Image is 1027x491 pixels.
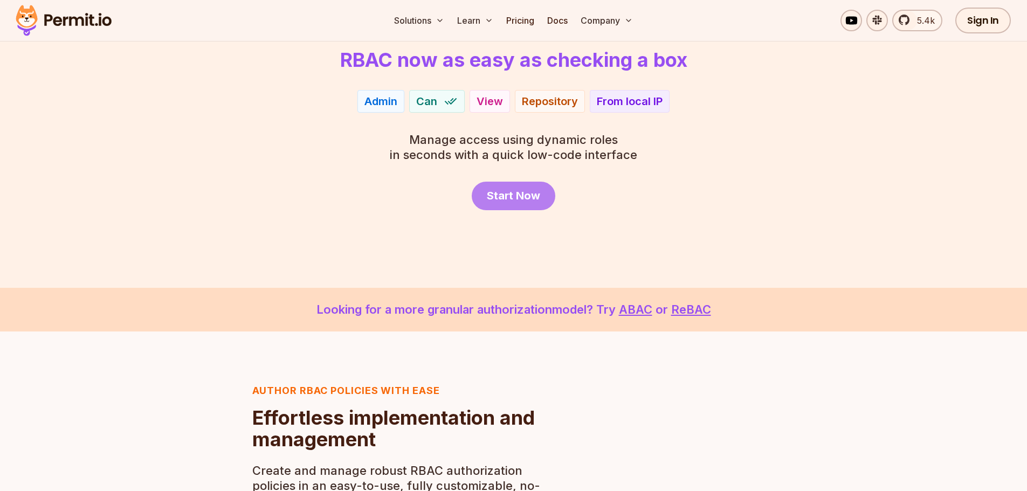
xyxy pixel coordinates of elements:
div: View [477,94,503,109]
a: Sign In [955,8,1011,33]
div: From local IP [597,94,663,109]
h1: RBAC now as easy as checking a box [340,49,687,71]
p: Looking for a more granular authorization model? Try or [26,301,1001,319]
a: ABAC [619,302,652,316]
img: Permit logo [11,2,116,39]
button: Company [576,10,637,31]
div: Repository [522,94,578,109]
a: Start Now [472,182,555,210]
span: Start Now [487,188,540,203]
span: 5.4k [911,14,935,27]
button: Solutions [390,10,449,31]
button: Learn [453,10,498,31]
span: Manage access using dynamic roles [390,132,637,147]
p: in seconds with a quick low-code interface [390,132,637,162]
a: Pricing [502,10,539,31]
h2: Effortless implementation and management [252,407,547,450]
a: ReBAC [671,302,711,316]
div: Admin [364,94,397,109]
span: Can [416,94,437,109]
h3: Author RBAC POLICIES with EASE [252,383,547,398]
a: Docs [543,10,572,31]
a: 5.4k [892,10,942,31]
